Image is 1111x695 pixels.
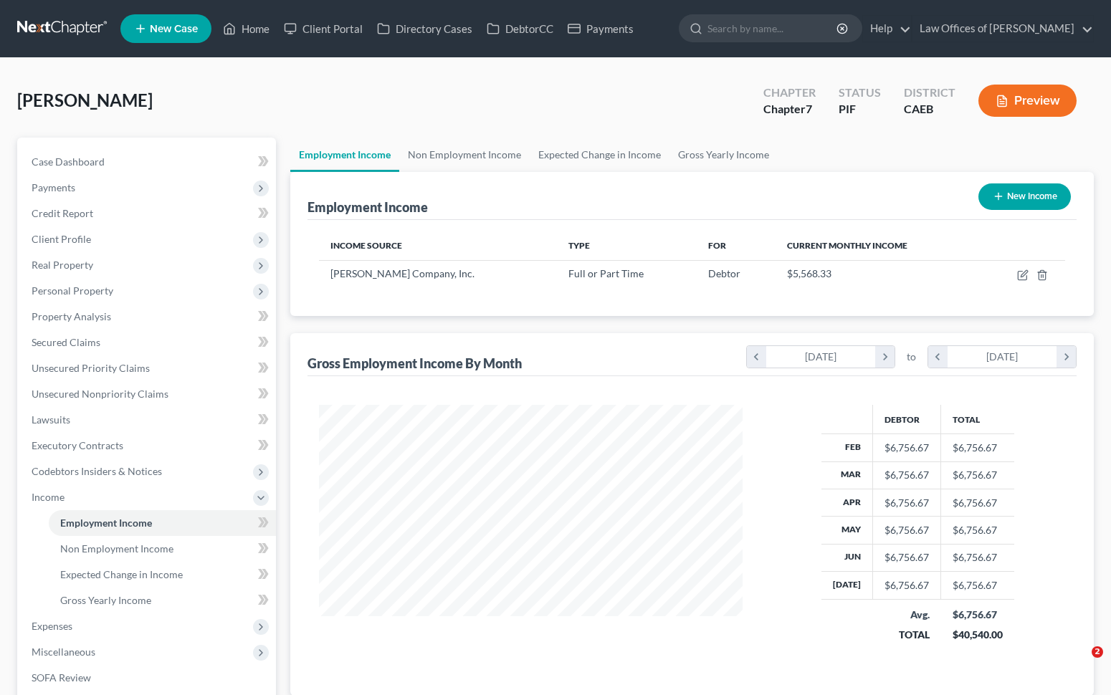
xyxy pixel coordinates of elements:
[32,155,105,168] span: Case Dashboard
[330,267,475,279] span: [PERSON_NAME] Company, Inc.
[32,413,70,426] span: Lawsuits
[216,16,277,42] a: Home
[884,628,930,642] div: TOTAL
[49,562,276,588] a: Expected Change in Income
[787,240,907,251] span: Current Monthly Income
[60,517,152,529] span: Employment Income
[839,85,881,101] div: Status
[873,405,941,433] th: Debtor
[20,304,276,330] a: Property Analysis
[49,536,276,562] a: Non Employment Income
[1062,646,1097,681] iframe: Intercom live chat
[568,267,644,279] span: Full or Part Time
[17,90,153,110] span: [PERSON_NAME]
[839,101,881,118] div: PIF
[941,489,1014,516] td: $6,756.67
[904,101,955,118] div: CAEB
[806,102,812,115] span: 7
[821,572,873,599] th: [DATE]
[20,330,276,355] a: Secured Claims
[20,407,276,433] a: Lawsuits
[708,267,740,279] span: Debtor
[32,620,72,632] span: Expenses
[32,259,93,271] span: Real Property
[32,465,162,477] span: Codebtors Insiders & Notices
[884,523,929,537] div: $6,756.67
[875,346,895,368] i: chevron_right
[941,544,1014,571] td: $6,756.67
[978,85,1077,117] button: Preview
[60,542,173,555] span: Non Employment Income
[884,441,929,455] div: $6,756.67
[821,489,873,516] th: Apr
[32,310,111,322] span: Property Analysis
[32,181,75,193] span: Payments
[32,233,91,245] span: Client Profile
[747,346,766,368] i: chevron_left
[1057,346,1076,368] i: chevron_right
[32,362,150,374] span: Unsecured Priority Claims
[20,355,276,381] a: Unsecured Priority Claims
[787,267,831,279] span: $5,568.33
[941,572,1014,599] td: $6,756.67
[708,240,726,251] span: For
[941,461,1014,489] td: $6,756.67
[904,85,955,101] div: District
[32,646,95,658] span: Miscellaneous
[480,16,561,42] a: DebtorCC
[60,568,183,580] span: Expected Change in Income
[32,491,65,503] span: Income
[884,608,930,622] div: Avg.
[20,201,276,226] a: Credit Report
[763,85,816,101] div: Chapter
[20,149,276,175] a: Case Dashboard
[821,434,873,461] th: Feb
[32,388,168,400] span: Unsecured Nonpriority Claims
[821,461,873,489] th: Mar
[941,517,1014,544] td: $6,756.67
[530,138,669,172] a: Expected Change in Income
[307,355,522,372] div: Gross Employment Income By Month
[150,24,198,34] span: New Case
[307,198,428,216] div: Employment Income
[912,16,1093,42] a: Law Offices of [PERSON_NAME]
[32,284,113,297] span: Personal Property
[863,16,911,42] a: Help
[884,496,929,510] div: $6,756.67
[32,671,91,684] span: SOFA Review
[561,16,641,42] a: Payments
[953,608,1003,622] div: $6,756.67
[290,138,399,172] a: Employment Income
[884,578,929,593] div: $6,756.67
[907,350,916,364] span: to
[330,240,402,251] span: Income Source
[884,550,929,565] div: $6,756.67
[821,517,873,544] th: May
[948,346,1057,368] div: [DATE]
[821,544,873,571] th: Jun
[277,16,370,42] a: Client Portal
[32,439,123,451] span: Executory Contracts
[49,510,276,536] a: Employment Income
[20,433,276,459] a: Executory Contracts
[568,240,590,251] span: Type
[20,665,276,691] a: SOFA Review
[978,183,1071,210] button: New Income
[941,434,1014,461] td: $6,756.67
[49,588,276,613] a: Gross Yearly Income
[32,207,93,219] span: Credit Report
[884,468,929,482] div: $6,756.67
[60,594,151,606] span: Gross Yearly Income
[707,15,839,42] input: Search by name...
[370,16,480,42] a: Directory Cases
[766,346,876,368] div: [DATE]
[1092,646,1103,658] span: 2
[941,405,1014,433] th: Total
[928,346,948,368] i: chevron_left
[32,336,100,348] span: Secured Claims
[669,138,778,172] a: Gross Yearly Income
[399,138,530,172] a: Non Employment Income
[953,628,1003,642] div: $40,540.00
[20,381,276,407] a: Unsecured Nonpriority Claims
[763,101,816,118] div: Chapter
